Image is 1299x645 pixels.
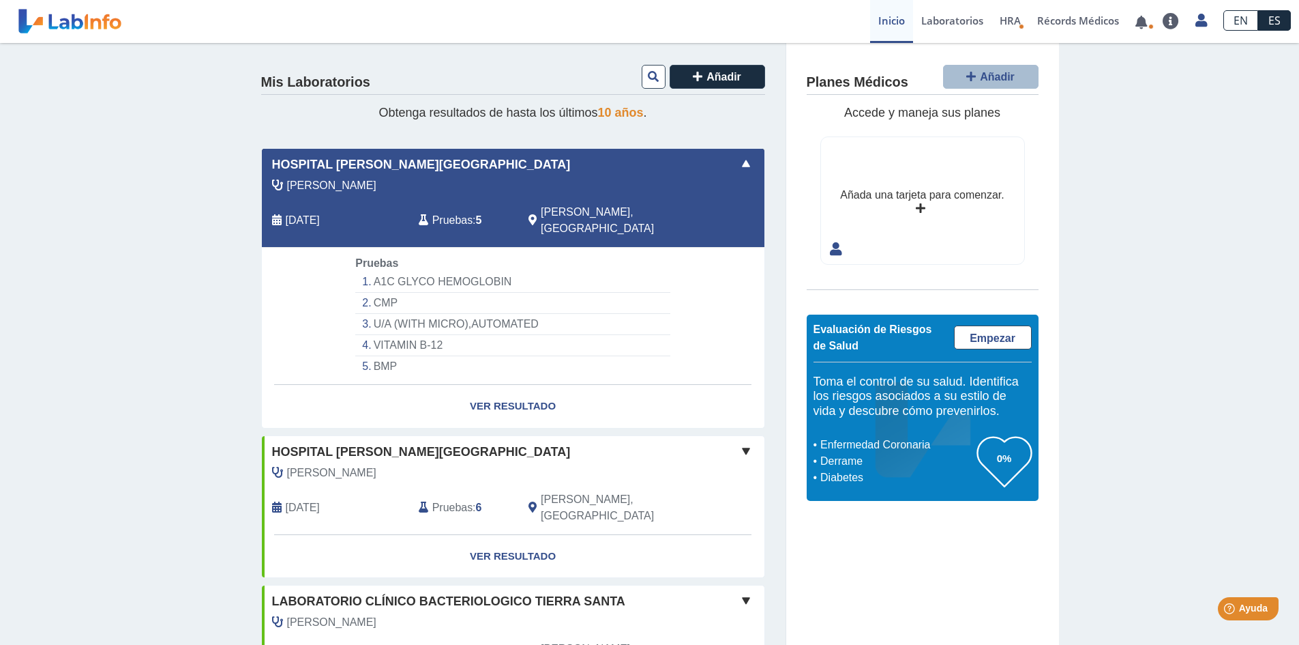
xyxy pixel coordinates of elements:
[1258,10,1291,31] a: ES
[706,71,741,83] span: Añadir
[355,257,398,269] span: Pruebas
[541,491,691,524] span: Ponce, PR
[980,71,1015,83] span: Añadir
[261,74,370,91] h4: Mis Laboratorios
[408,204,518,237] div: :
[287,177,376,194] span: Santiago, Alejandra
[807,74,908,91] h4: Planes Médicos
[408,491,518,524] div: :
[355,356,670,377] li: BMP
[355,335,670,356] li: VITAMIN B-12
[272,592,625,611] span: Laboratorio Clínico Bacteriologico Tierra Santa
[840,187,1004,203] div: Añada una tarjeta para comenzar.
[1000,14,1021,27] span: HRA
[670,65,765,89] button: Añadir
[844,106,1000,119] span: Accede y maneja sus planes
[476,502,482,513] b: 6
[378,106,646,119] span: Obtenga resultados de hasta los últimos .
[287,465,376,481] span: Santiago, Alejandra
[432,212,473,229] span: Pruebas
[262,385,764,428] a: Ver Resultado
[817,453,977,470] li: Derrame
[817,437,977,453] li: Enfermedad Coronaria
[272,443,571,461] span: Hospital [PERSON_NAME][GEOGRAPHIC_DATA]
[813,375,1032,419] h5: Toma el control de su salud. Identifica los riesgos asociados a su estilo de vida y descubre cómo...
[813,324,932,352] span: Evaluación de Riesgos de Salud
[541,204,691,237] span: Ponce, PR
[355,293,670,314] li: CMP
[817,470,977,486] li: Diabetes
[977,450,1032,467] h3: 0%
[286,500,320,516] span: 2025-05-09
[287,614,376,631] span: Negron Rivera, Ramon
[355,272,670,293] li: A1C GLYCO HEMOGLOBIN
[954,326,1032,349] a: Empezar
[1178,592,1284,630] iframe: Help widget launcher
[970,332,1015,344] span: Empezar
[272,156,571,174] span: Hospital [PERSON_NAME][GEOGRAPHIC_DATA]
[1223,10,1258,31] a: EN
[262,535,764,578] a: Ver Resultado
[598,106,644,119] span: 10 años
[432,500,473,516] span: Pruebas
[476,214,482,226] b: 5
[943,65,1039,89] button: Añadir
[355,314,670,335] li: U/A (WITH MICRO),AUTOMATED
[286,212,320,229] span: 2025-09-03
